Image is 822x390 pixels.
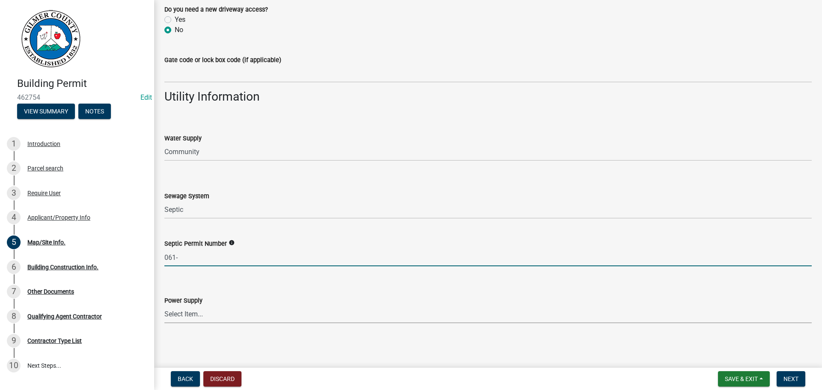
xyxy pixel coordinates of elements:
[725,375,758,382] span: Save & Exit
[27,264,98,270] div: Building Construction Info.
[164,241,227,247] label: Septic Permit Number
[17,77,147,90] h4: Building Permit
[17,108,75,115] wm-modal-confirm: Summary
[17,9,81,68] img: Gilmer County, Georgia
[175,25,183,35] label: No
[7,310,21,323] div: 8
[7,235,21,249] div: 5
[27,214,90,220] div: Applicant/Property Info
[164,298,203,304] label: Power Supply
[229,240,235,246] i: info
[164,7,268,13] label: Do you need a new driveway access?
[140,93,152,101] a: Edit
[171,371,200,387] button: Back
[17,93,137,101] span: 462754
[27,165,63,171] div: Parcel search
[7,359,21,372] div: 10
[164,89,812,104] h3: Utility Information
[175,15,185,25] label: Yes
[164,136,202,142] label: Water Supply
[27,239,66,245] div: Map/Site Info.
[27,313,102,319] div: Qualifying Agent Contractor
[7,260,21,274] div: 6
[27,190,61,196] div: Require User
[7,334,21,348] div: 9
[203,371,241,387] button: Discard
[7,285,21,298] div: 7
[27,289,74,295] div: Other Documents
[27,141,60,147] div: Introduction
[178,375,193,382] span: Back
[7,137,21,151] div: 1
[140,93,152,101] wm-modal-confirm: Edit Application Number
[783,375,798,382] span: Next
[17,104,75,119] button: View Summary
[78,108,111,115] wm-modal-confirm: Notes
[164,57,281,63] label: Gate code or lock box code (if applicable)
[78,104,111,119] button: Notes
[777,371,805,387] button: Next
[27,338,82,344] div: Contractor Type List
[164,194,209,199] label: Sewage System
[7,211,21,224] div: 4
[7,161,21,175] div: 2
[718,371,770,387] button: Save & Exit
[7,186,21,200] div: 3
